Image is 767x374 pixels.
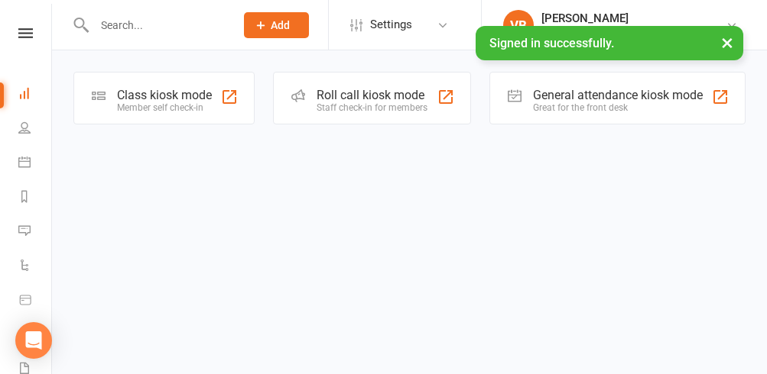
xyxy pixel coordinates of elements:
div: Class kiosk mode [117,88,212,102]
a: Product Sales [18,284,53,318]
a: Calendar [18,147,53,181]
span: Add [271,19,290,31]
div: [PERSON_NAME] [541,11,726,25]
div: Member self check-in [117,102,212,113]
div: Karate Academy [GEOGRAPHIC_DATA] [541,25,726,39]
div: VB [503,10,534,40]
div: Roll call kiosk mode [317,88,427,102]
input: Search... [89,15,224,36]
a: Reports [18,181,53,215]
div: Staff check-in for members [317,102,427,113]
div: General attendance kiosk mode [533,88,703,102]
span: Settings [370,8,412,42]
span: Signed in successfully. [489,36,614,50]
a: Dashboard [18,78,53,112]
div: Great for the front desk [533,102,703,113]
button: × [713,26,741,59]
button: Add [244,12,309,38]
a: People [18,112,53,147]
div: Open Intercom Messenger [15,322,52,359]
